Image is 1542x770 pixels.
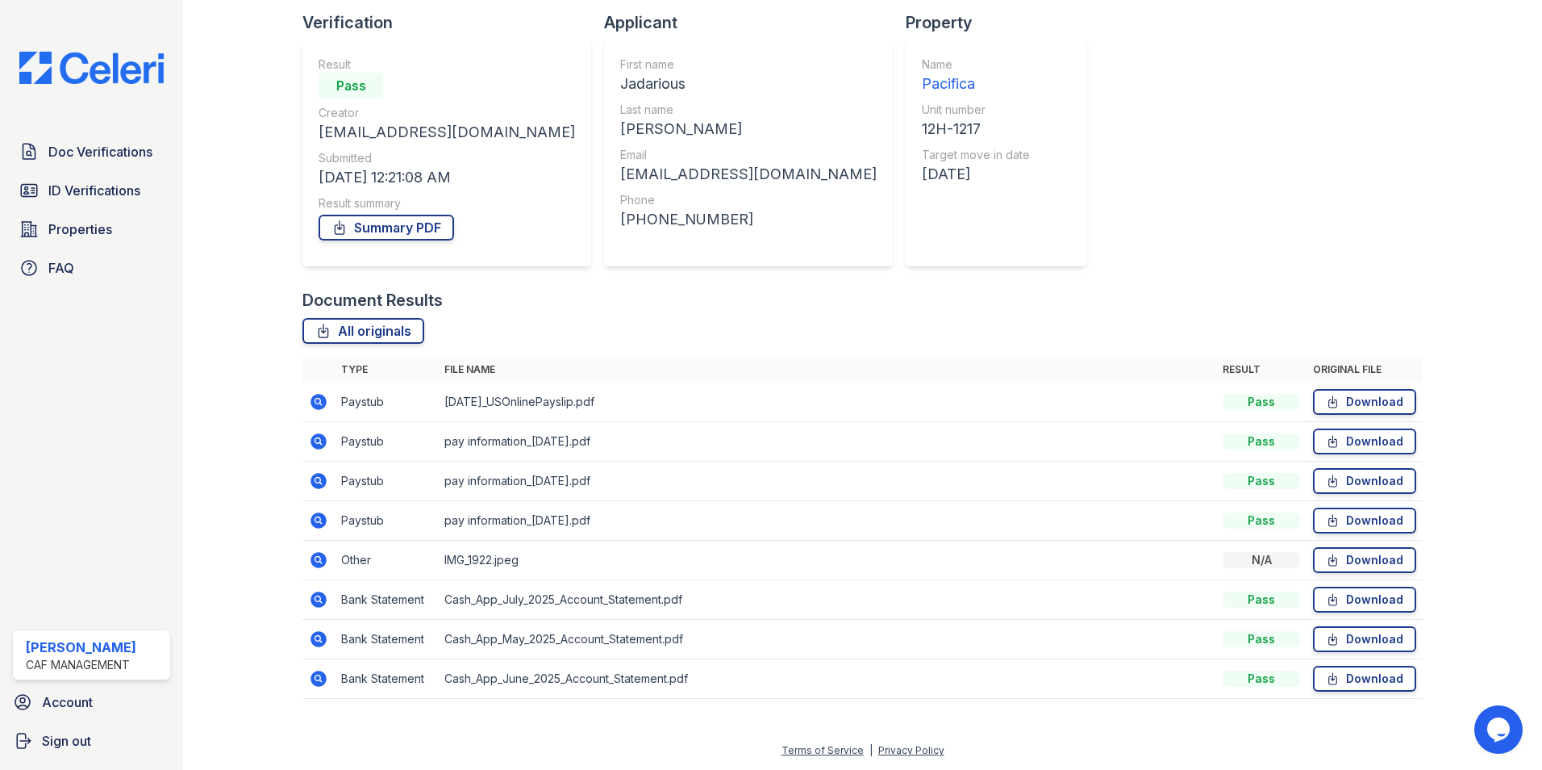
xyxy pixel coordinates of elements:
[922,56,1030,95] a: Name Pacifica
[335,580,438,620] td: Bank Statement
[319,56,575,73] div: Result
[1313,389,1416,415] a: Download
[878,744,944,756] a: Privacy Policy
[6,725,177,757] a: Sign out
[1313,429,1416,454] a: Download
[48,220,112,239] span: Properties
[13,252,170,284] a: FAQ
[302,318,424,344] a: All originals
[319,195,575,211] div: Result summary
[620,147,877,163] div: Email
[620,56,877,73] div: First name
[922,56,1030,73] div: Name
[319,150,575,166] div: Submitted
[13,136,170,168] a: Doc Verifications
[335,422,438,462] td: Paystub
[335,659,438,699] td: Bank Statement
[1313,626,1416,652] a: Download
[1313,587,1416,613] a: Download
[438,659,1216,699] td: Cash_App_June_2025_Account_Statement.pdf
[1223,552,1300,568] div: N/A
[1223,671,1300,687] div: Pass
[26,657,136,673] div: CAF Management
[48,258,74,278] span: FAQ
[1223,394,1300,410] div: Pass
[438,580,1216,620] td: Cash_App_July_2025_Account_Statement.pdf
[13,213,170,245] a: Properties
[42,731,91,751] span: Sign out
[335,541,438,580] td: Other
[319,166,575,189] div: [DATE] 12:21:08 AM
[438,501,1216,541] td: pay information_[DATE].pdf
[319,73,383,98] div: Pass
[1223,433,1300,450] div: Pass
[620,208,877,231] div: [PHONE_NUMBER]
[1223,631,1300,647] div: Pass
[1313,468,1416,494] a: Download
[620,163,877,186] div: [EMAIL_ADDRESS][DOMAIN_NAME]
[319,215,454,241] a: Summary PDF
[781,744,864,756] a: Terms of Service
[319,121,575,144] div: [EMAIL_ADDRESS][DOMAIN_NAME]
[438,541,1216,580] td: IMG_1922.jpeg
[335,620,438,659] td: Bank Statement
[335,383,438,422] td: Paystub
[6,686,177,718] a: Account
[620,118,877,140] div: [PERSON_NAME]
[13,174,170,207] a: ID Verifications
[1313,547,1416,573] a: Download
[48,142,152,161] span: Doc Verifications
[438,383,1216,422] td: [DATE]_USOnlinePayslip.pdf
[1313,666,1416,692] a: Download
[438,357,1216,383] th: File name
[1223,513,1300,529] div: Pass
[438,462,1216,501] td: pay information_[DATE].pdf
[922,163,1030,186] div: [DATE]
[48,181,140,200] span: ID Verifications
[620,73,877,95] div: Jadarious
[319,105,575,121] div: Creator
[438,422,1216,462] td: pay information_[DATE].pdf
[302,11,604,34] div: Verification
[906,11,1099,34] div: Property
[1474,705,1526,754] iframe: chat widget
[335,462,438,501] td: Paystub
[1216,357,1307,383] th: Result
[922,147,1030,163] div: Target move in date
[922,73,1030,95] div: Pacifica
[922,102,1030,118] div: Unit number
[1313,508,1416,534] a: Download
[922,118,1030,140] div: 12H-1217
[438,620,1216,659] td: Cash_App_May_2025_Account_Statement.pdf
[335,357,438,383] th: Type
[620,192,877,208] div: Phone
[6,52,177,84] img: CE_Logo_Blue-a8612792a0a2168367f1c8372b55b34899dd931a85d93a1a3d3e32e68fde9ad4.png
[620,102,877,118] div: Last name
[1223,473,1300,489] div: Pass
[302,289,443,312] div: Document Results
[42,693,93,712] span: Account
[869,744,873,756] div: |
[26,638,136,657] div: [PERSON_NAME]
[1223,592,1300,608] div: Pass
[1307,357,1423,383] th: Original file
[335,501,438,541] td: Paystub
[604,11,906,34] div: Applicant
